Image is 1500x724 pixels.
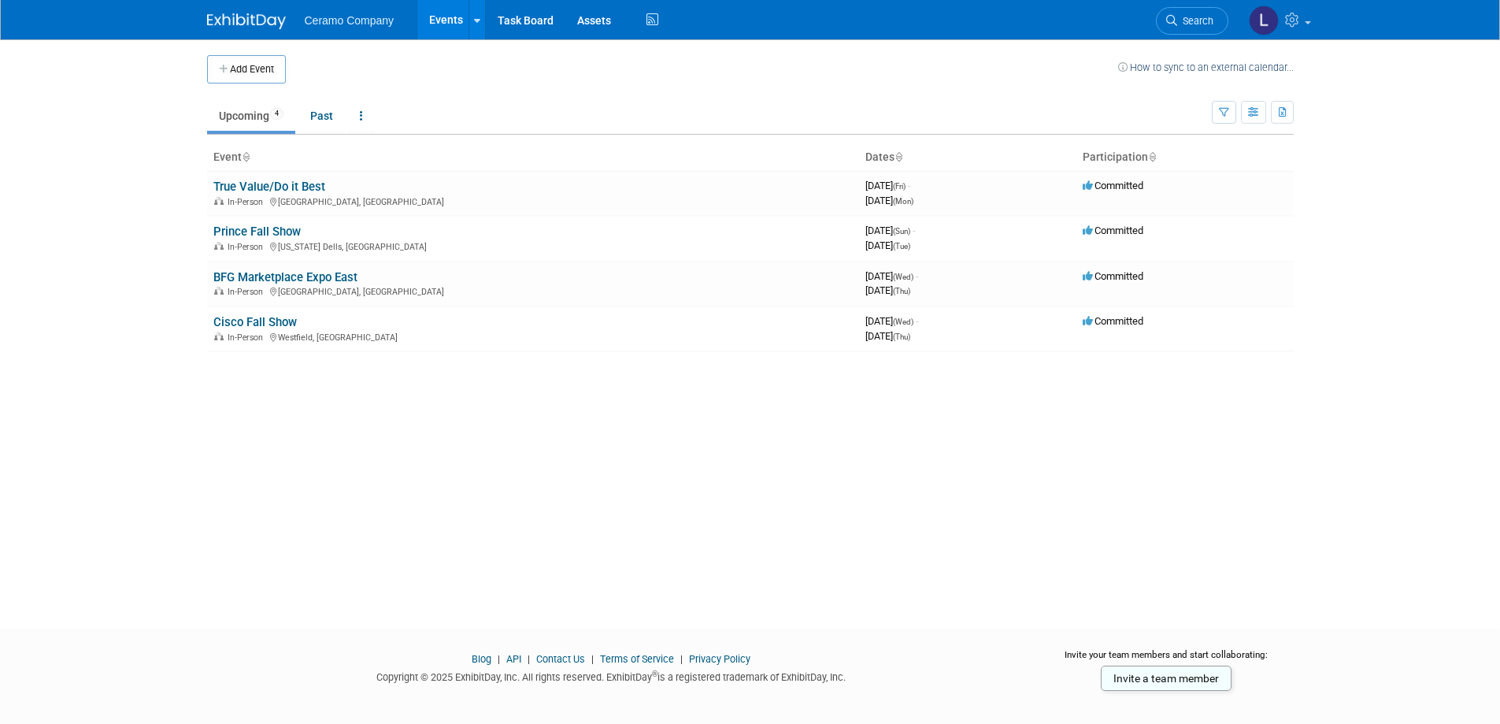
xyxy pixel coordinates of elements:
[865,180,910,191] span: [DATE]
[207,13,286,29] img: ExhibitDay
[494,653,504,665] span: |
[1101,666,1231,691] a: Invite a team member
[228,287,268,297] span: In-Person
[207,666,1017,685] div: Copyright © 2025 ExhibitDay, Inc. All rights reserved. ExhibitDay is a registered trademark of Ex...
[587,653,598,665] span: |
[859,144,1076,171] th: Dates
[652,670,657,678] sup: ®
[298,101,345,131] a: Past
[213,239,853,252] div: [US_STATE] Dells, [GEOGRAPHIC_DATA]
[600,653,674,665] a: Terms of Service
[1083,225,1143,236] span: Committed
[1039,648,1294,672] div: Invite your team members and start collaborating:
[865,330,910,342] span: [DATE]
[865,270,918,282] span: [DATE]
[213,284,853,297] div: [GEOGRAPHIC_DATA], [GEOGRAPHIC_DATA]
[865,239,910,251] span: [DATE]
[1177,15,1213,27] span: Search
[472,653,491,665] a: Blog
[893,242,910,251] span: (Tue)
[1249,6,1279,35] img: Lakius Mccoy
[213,180,325,194] a: True Value/Do it Best
[213,330,853,343] div: Westfield, [GEOGRAPHIC_DATA]
[916,315,918,327] span: -
[893,273,913,281] span: (Wed)
[506,653,521,665] a: API
[536,653,585,665] a: Contact Us
[908,180,910,191] span: -
[214,332,224,340] img: In-Person Event
[207,144,859,171] th: Event
[1118,61,1294,73] a: How to sync to an external calendar...
[213,225,301,239] a: Prince Fall Show
[270,108,283,120] span: 4
[214,287,224,295] img: In-Person Event
[207,55,286,84] button: Add Event
[214,197,224,205] img: In-Person Event
[894,150,902,163] a: Sort by Start Date
[228,242,268,252] span: In-Person
[893,227,910,236] span: (Sun)
[865,225,915,236] span: [DATE]
[228,197,268,207] span: In-Person
[228,332,268,343] span: In-Person
[1076,144,1294,171] th: Participation
[524,653,534,665] span: |
[1148,150,1156,163] a: Sort by Participation Type
[1083,270,1143,282] span: Committed
[865,315,918,327] span: [DATE]
[213,195,853,207] div: [GEOGRAPHIC_DATA], [GEOGRAPHIC_DATA]
[893,287,910,295] span: (Thu)
[865,284,910,296] span: [DATE]
[305,14,394,27] span: Ceramo Company
[676,653,687,665] span: |
[689,653,750,665] a: Privacy Policy
[893,332,910,341] span: (Thu)
[214,242,224,250] img: In-Person Event
[1083,315,1143,327] span: Committed
[213,315,297,329] a: Cisco Fall Show
[893,197,913,206] span: (Mon)
[916,270,918,282] span: -
[913,225,915,236] span: -
[865,195,913,206] span: [DATE]
[242,150,250,163] a: Sort by Event Name
[1083,180,1143,191] span: Committed
[893,317,913,326] span: (Wed)
[213,270,357,284] a: BFG Marketplace Expo East
[893,182,906,191] span: (Fri)
[207,101,295,131] a: Upcoming4
[1156,7,1228,35] a: Search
